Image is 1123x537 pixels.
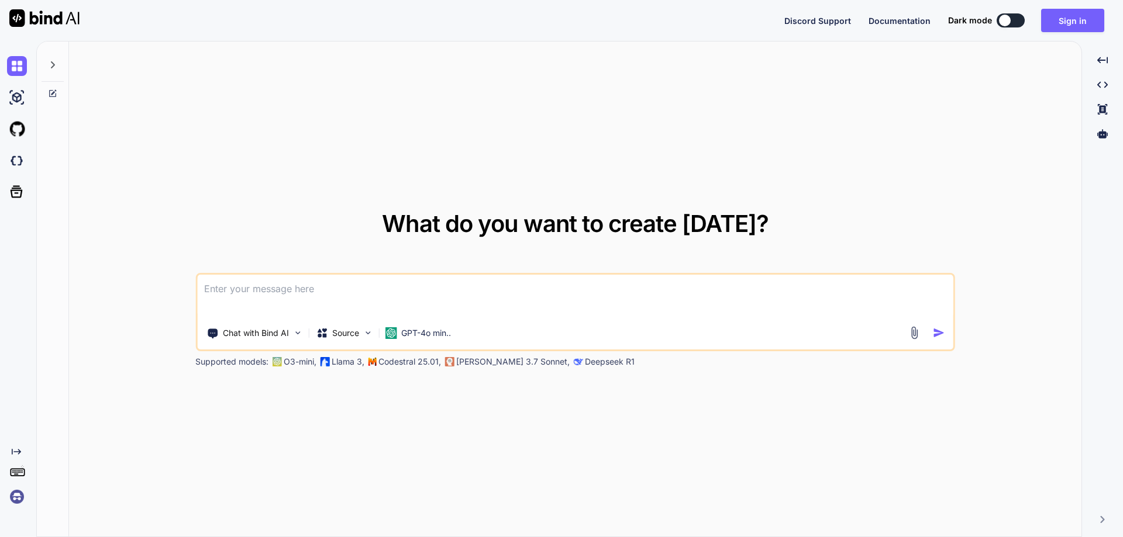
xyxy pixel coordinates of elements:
[445,357,454,366] img: claude
[948,15,992,26] span: Dark mode
[368,358,376,366] img: Mistral-AI
[320,357,329,366] img: Llama2
[7,56,27,76] img: chat
[585,356,635,368] p: Deepseek R1
[382,209,769,238] span: What do you want to create [DATE]?
[1041,9,1104,32] button: Sign in
[7,487,27,507] img: signin
[7,151,27,171] img: darkCloudIdeIcon
[401,327,451,339] p: GPT-4o min..
[223,327,289,339] p: Chat with Bind AI
[456,356,570,368] p: [PERSON_NAME] 3.7 Sonnet,
[869,16,931,26] span: Documentation
[332,356,364,368] p: Llama 3,
[933,327,945,339] img: icon
[284,356,316,368] p: O3-mini,
[385,327,397,339] img: GPT-4o mini
[784,16,851,26] span: Discord Support
[869,15,931,27] button: Documentation
[908,326,921,339] img: attachment
[363,328,373,338] img: Pick Models
[9,9,80,27] img: Bind AI
[272,357,281,366] img: GPT-4
[7,119,27,139] img: githubLight
[292,328,302,338] img: Pick Tools
[378,356,441,368] p: Codestral 25.01,
[332,327,359,339] p: Source
[7,88,27,108] img: ai-studio
[195,356,268,368] p: Supported models:
[784,15,851,27] button: Discord Support
[573,357,583,366] img: claude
